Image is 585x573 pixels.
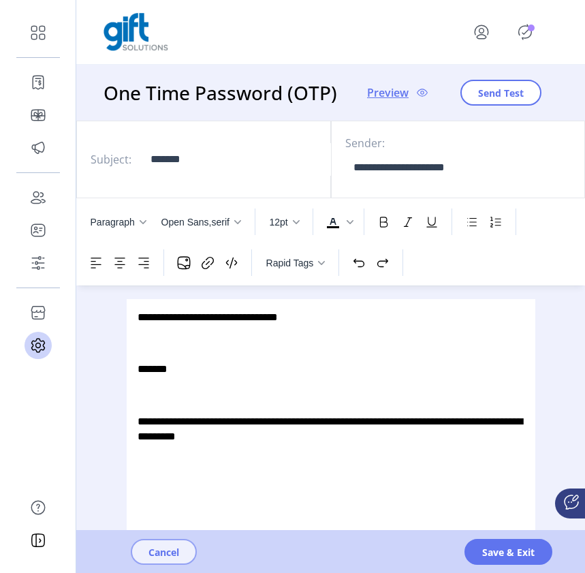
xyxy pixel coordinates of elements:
label: Subject: [91,151,131,168]
button: Underline [420,213,443,232]
button: Align left [84,253,108,273]
label: Sender: [345,136,385,151]
button: Undo [347,253,370,273]
button: Redo [371,253,394,273]
button: Block Paragraph [84,213,151,232]
button: Font size 12pt [264,213,304,232]
h3: One Time Password (OTP) [104,78,343,107]
button: Rapid Tags populate information from a gift card order into the template that is viewed by a reci... [260,253,330,273]
button: Italic [396,213,420,232]
span: 12pt [269,217,287,228]
span: Cancel [148,545,179,559]
span: Save & Exit [482,545,535,559]
button: Bullet list [460,213,484,232]
img: logo [104,13,168,51]
span: Send Test [478,86,524,100]
button: Save & Exit [464,539,552,565]
button: Align center [108,253,131,273]
button: Numbered list [484,213,507,232]
span: Open Sans,serif [161,217,230,228]
button: Cancel [131,539,197,565]
span: Paragraph [91,217,135,228]
button: Send Test [460,80,541,106]
button: Source code [220,253,243,273]
button: Font Open Sans,serif [155,213,247,232]
button: Publisher Panel [514,21,536,43]
div: Text color Black [321,213,355,232]
button: Insert/edit link [196,253,219,273]
span: Rapid Tags [266,258,314,268]
button: Bold [373,213,396,232]
button: menu [454,16,514,48]
span: Preview [367,84,409,101]
button: Align right [132,253,155,273]
button: Insert/edit image [172,253,195,273]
